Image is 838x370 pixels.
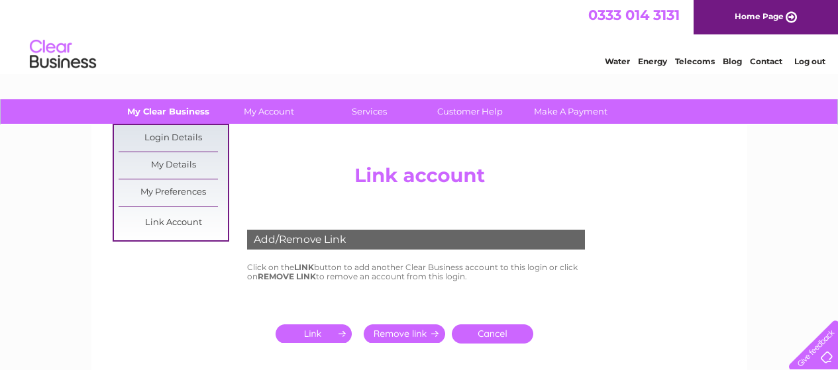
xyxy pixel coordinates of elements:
a: Cancel [452,324,533,344]
a: Customer Help [415,99,525,124]
a: Make A Payment [516,99,625,124]
a: 0333 014 3131 [588,7,680,23]
b: LINK [294,262,314,272]
a: Blog [723,56,742,66]
a: Contact [750,56,782,66]
a: Services [315,99,424,124]
img: logo.png [29,34,97,75]
a: Telecoms [675,56,715,66]
td: Click on the button to add another Clear Business account to this login or click on to remove an ... [244,259,595,285]
a: My Preferences [119,179,228,206]
a: My Account [214,99,323,124]
a: Log out [794,56,825,66]
a: My Clear Business [113,99,223,124]
a: Energy [638,56,667,66]
a: My Details [119,152,228,179]
b: REMOVE LINK [258,271,316,281]
a: Water [605,56,630,66]
input: Submit [364,324,445,343]
div: Add/Remove Link [247,230,585,250]
a: Login Details [119,125,228,152]
div: Clear Business is a trading name of Verastar Limited (registered in [GEOGRAPHIC_DATA] No. 3667643... [107,7,733,64]
a: Link Account [119,210,228,236]
input: Submit [276,324,357,343]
